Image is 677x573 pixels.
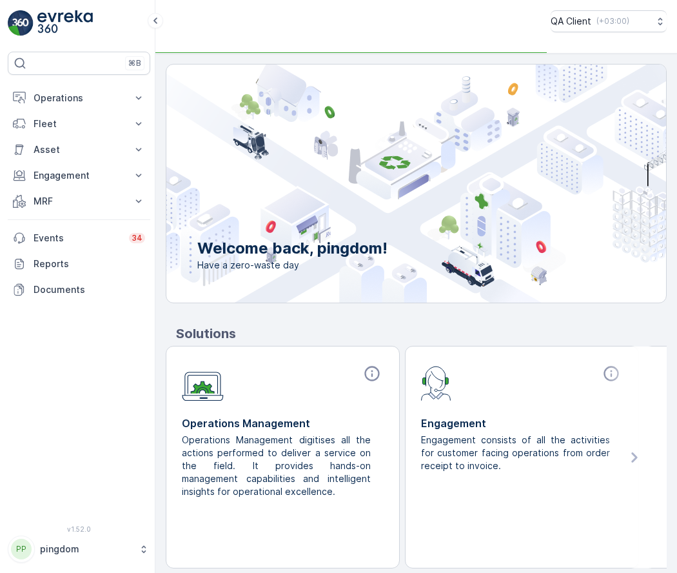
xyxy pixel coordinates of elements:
p: Engagement consists of all the activities for customer facing operations from order receipt to in... [421,434,613,472]
a: Events34 [8,225,150,251]
img: module-icon [421,365,451,401]
p: pingdom [40,543,132,556]
img: module-icon [182,365,224,401]
p: Engagement [34,169,124,182]
p: ⌘B [128,58,141,68]
p: Operations [34,92,124,105]
button: Operations [8,85,150,111]
p: QA Client [551,15,591,28]
p: MRF [34,195,124,208]
img: logo_light-DOdMpM7g.png [37,10,93,36]
p: Operations Management [182,416,384,431]
p: Solutions [176,324,667,343]
p: Documents [34,283,145,296]
img: city illustration [108,65,666,303]
a: Reports [8,251,150,277]
button: QA Client(+03:00) [551,10,667,32]
button: Engagement [8,163,150,188]
p: Welcome back, pingdom! [197,238,388,259]
button: MRF [8,188,150,214]
p: 34 [132,233,142,243]
div: PP [11,539,32,559]
p: ( +03:00 ) [596,16,629,26]
p: Fleet [34,117,124,130]
button: Fleet [8,111,150,137]
p: Events [34,232,121,245]
p: Asset [34,143,124,156]
a: Documents [8,277,150,303]
p: Operations Management digitises all the actions performed to deliver a service on the field. It p... [182,434,373,498]
span: v 1.52.0 [8,525,150,533]
button: PPpingdom [8,536,150,563]
p: Engagement [421,416,623,431]
img: logo [8,10,34,36]
button: Asset [8,137,150,163]
p: Reports [34,257,145,270]
span: Have a zero-waste day [197,259,388,272]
